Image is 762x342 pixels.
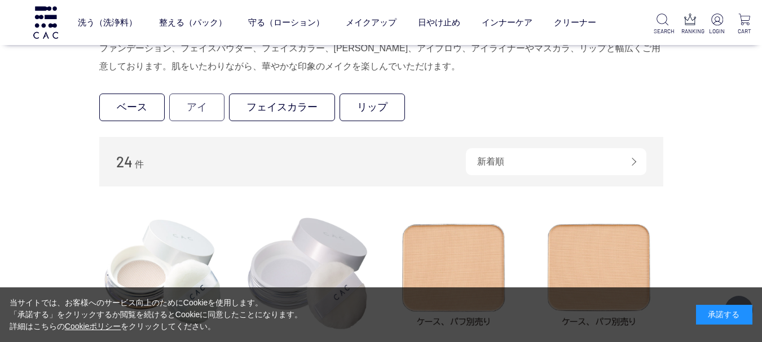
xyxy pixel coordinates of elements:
img: ＣＡＣパウダーファンデーション スムース レフィル [390,209,518,337]
a: メイクアップ [346,7,397,37]
img: ＣＡＣコンディショニング ルースパウダー 薄絹（うすきぬ） [99,209,228,337]
a: リップ [340,94,405,121]
a: Cookieポリシー [65,322,121,331]
a: 洗う（洗浄料） [78,7,137,37]
p: LOGIN [708,27,726,35]
a: 日やけ止め [418,7,460,37]
div: 承諾する [696,305,752,325]
img: logo [32,6,60,38]
a: アイ [169,94,224,121]
a: クリーナー [554,7,596,37]
p: RANKING [681,27,699,35]
span: 24 [116,153,133,170]
a: インナーケア [482,7,532,37]
a: CART [735,14,753,35]
a: 整える（パック） [159,7,227,37]
a: LOGIN [708,14,726,35]
a: 守る（ローション） [248,7,324,37]
a: SEARCH [654,14,671,35]
a: RANKING [681,14,699,35]
div: 新着順 [466,148,646,175]
a: フェイスカラー [229,94,335,121]
div: 当サイトでは、お客様へのサービス向上のためにCookieを使用します。 「承諾する」をクリックするか閲覧を続けるとCookieに同意したことになります。 詳細はこちらの をクリックしてください。 [10,297,303,332]
img: ＣＡＣコンディショニング ルースパウダー 白絹（しろきぬ） [244,209,373,337]
p: CART [735,27,753,35]
a: ベース [99,94,165,121]
img: ＣＡＣパウダーファンデーション エアリー レフィル [535,209,663,337]
span: 件 [135,159,144,169]
p: SEARCH [654,27,671,35]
